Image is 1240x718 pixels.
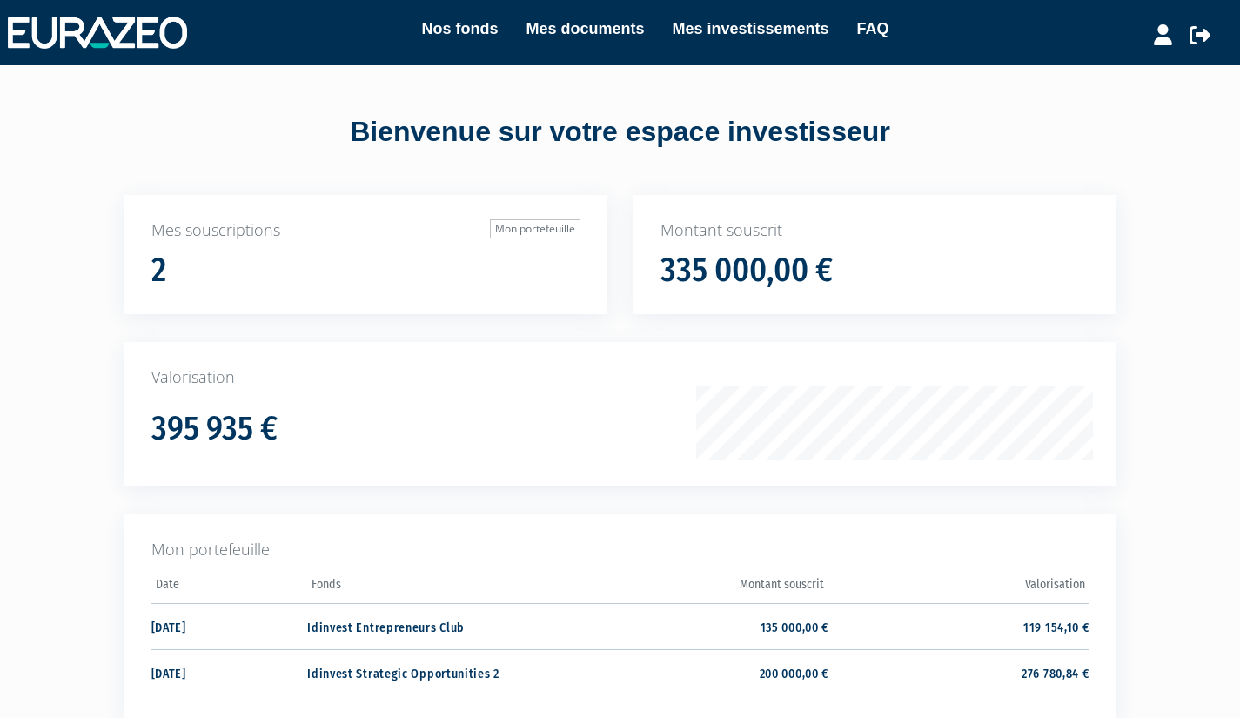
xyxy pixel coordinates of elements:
[526,17,644,41] a: Mes documents
[568,649,828,695] td: 200 000,00 €
[151,252,166,289] h1: 2
[307,603,567,649] td: Idinvest Entrepreneurs Club
[828,649,1089,695] td: 276 780,84 €
[151,603,308,649] td: [DATE]
[307,649,567,695] td: Idinvest Strategic Opportunities 2
[151,411,278,447] h1: 395 935 €
[85,112,1156,152] div: Bienvenue sur votre espace investisseur
[307,572,567,604] th: Fonds
[151,366,1089,389] p: Valorisation
[857,17,889,41] a: FAQ
[490,219,580,238] a: Mon portefeuille
[828,572,1089,604] th: Valorisation
[151,219,580,242] p: Mes souscriptions
[568,603,828,649] td: 135 000,00 €
[8,17,187,48] img: 1732889491-logotype_eurazeo_blanc_rvb.png
[660,252,833,289] h1: 335 000,00 €
[421,17,498,41] a: Nos fonds
[660,219,1089,242] p: Montant souscrit
[568,572,828,604] th: Montant souscrit
[828,603,1089,649] td: 119 154,10 €
[672,17,828,41] a: Mes investissements
[151,539,1089,561] p: Mon portefeuille
[151,649,308,695] td: [DATE]
[151,572,308,604] th: Date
